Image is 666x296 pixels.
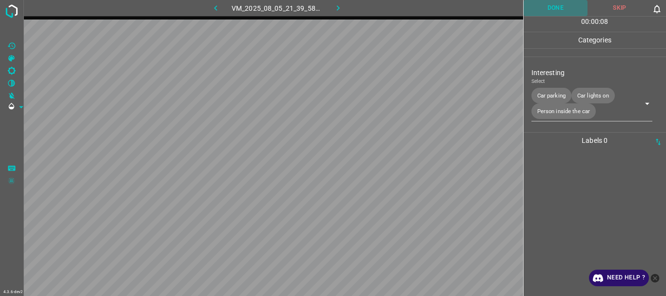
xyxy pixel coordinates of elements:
[600,17,608,27] p: 08
[531,106,596,116] span: Person inside the car
[649,270,661,286] button: close-help
[591,17,599,27] p: 00
[3,2,20,20] img: logo
[527,133,664,149] p: Labels 0
[1,288,25,296] div: 4.3.6-dev2
[581,17,589,27] p: 00
[581,17,608,32] div: : :
[232,2,323,16] h6: VM_2025_08_05_21_39_58_048_01.gif
[571,91,615,100] span: Car lights on
[531,86,653,121] div: Car parkingCar lights onPerson inside the car
[531,91,571,100] span: Car parking
[531,78,545,85] label: Select
[589,270,649,286] a: Need Help ?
